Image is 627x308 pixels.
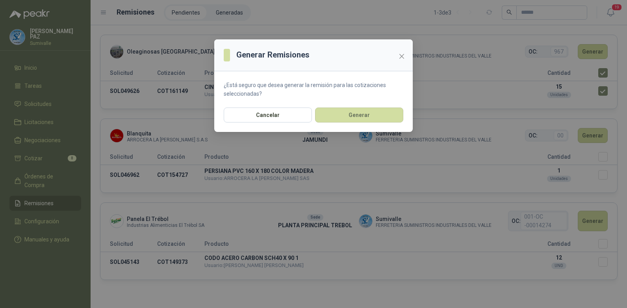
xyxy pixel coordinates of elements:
[315,108,403,122] button: Generar
[224,81,403,98] p: ¿Está seguro que desea generar la remisión para las cotizaciones seleccionadas?
[224,108,312,122] button: Cancelar
[399,53,405,59] span: close
[395,50,408,63] button: Close
[236,49,310,61] h3: Generar Remisiones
